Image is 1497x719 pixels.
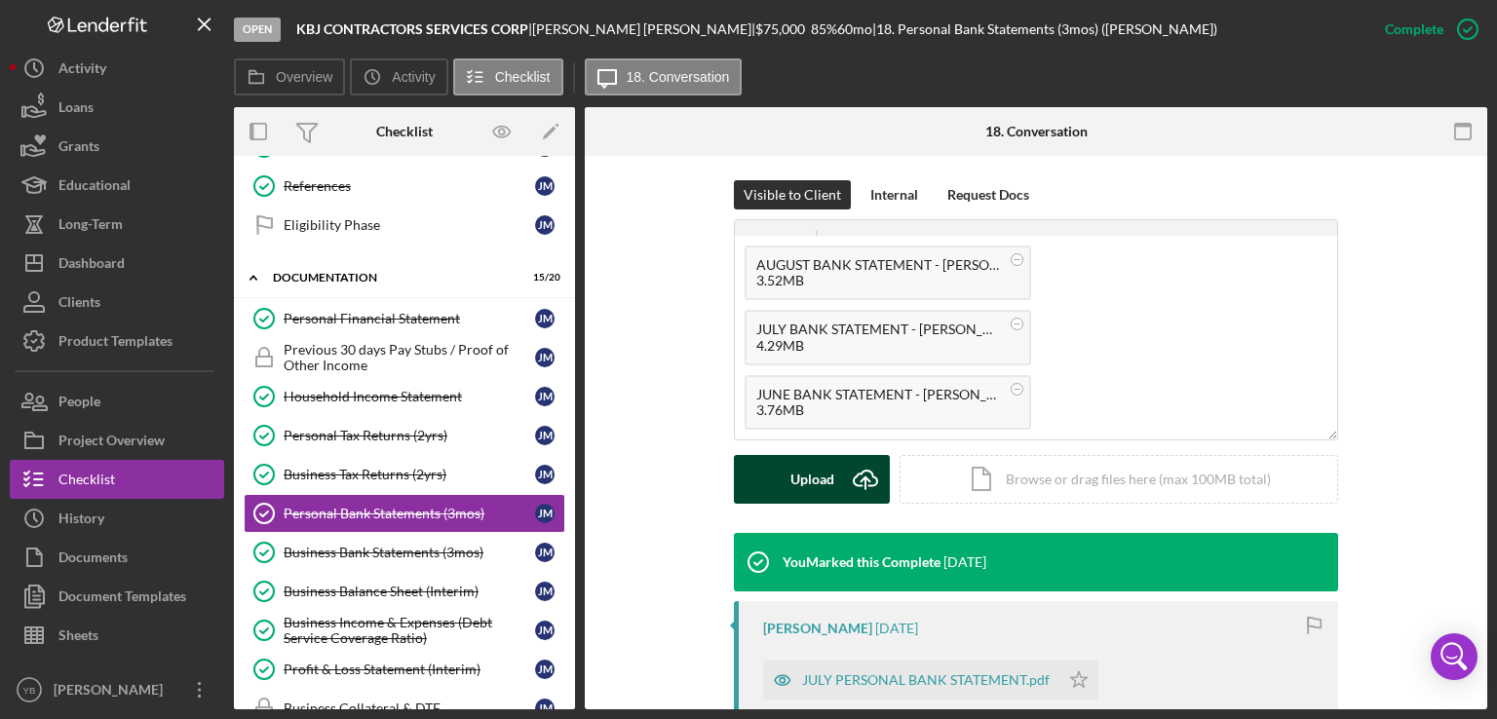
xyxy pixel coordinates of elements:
[244,338,565,377] a: Previous 30 days Pay Stubs / Proof of Other IncomeJM
[244,572,565,611] a: Business Balance Sheet (Interim)JM
[10,49,224,88] button: Activity
[535,348,555,367] div: J M
[284,217,535,233] div: Eligibility Phase
[244,299,565,338] a: Personal Financial StatementJM
[284,584,535,599] div: Business Balance Sheet (Interim)
[535,426,555,445] div: J M
[244,611,565,650] a: Business Income & Expenses (Debt Service Coverage Ratio)JM
[10,205,224,244] a: Long-Term
[244,494,565,533] a: Personal Bank Statements (3mos)JM
[783,554,940,570] div: You Marked this Complete
[10,538,224,577] a: Documents
[58,538,128,582] div: Documents
[10,283,224,322] button: Clients
[535,215,555,235] div: J M
[755,20,805,37] span: $75,000
[756,402,1000,418] div: 3.76MB
[585,58,743,95] button: 18. Conversation
[10,244,224,283] button: Dashboard
[734,180,851,209] button: Visible to Client
[10,460,224,499] button: Checklist
[284,545,535,560] div: Business Bank Statements (3mos)
[870,180,918,209] div: Internal
[495,69,551,85] label: Checklist
[244,167,565,206] a: ReferencesJM
[756,387,1000,402] div: JUNE BANK STATEMENT - [PERSON_NAME].pdf
[58,283,100,326] div: Clients
[535,387,555,406] div: J M
[49,670,175,714] div: [PERSON_NAME]
[535,465,555,484] div: J M
[756,273,1000,288] div: 3.52MB
[10,421,224,460] button: Project Overview
[627,69,730,85] label: 18. Conversation
[58,322,173,365] div: Product Templates
[284,178,535,194] div: References
[58,205,123,248] div: Long-Term
[234,58,345,95] button: Overview
[58,49,106,93] div: Activity
[861,180,928,209] button: Internal
[811,21,837,37] div: 85 %
[273,272,512,284] div: Documentation
[756,322,1000,337] div: JULY BANK STATEMENT - [PERSON_NAME].pdf
[58,166,131,209] div: Educational
[58,499,104,543] div: History
[535,504,555,523] div: J M
[284,615,535,646] div: Business Income & Expenses (Debt Service Coverage Ratio)
[943,554,986,570] time: 2025-08-23 23:06
[875,621,918,636] time: 2025-08-23 15:31
[376,124,433,139] div: Checklist
[234,18,281,42] div: Open
[532,21,755,37] div: [PERSON_NAME] [PERSON_NAME] |
[58,616,98,660] div: Sheets
[284,428,535,443] div: Personal Tax Returns (2yrs)
[947,180,1029,209] div: Request Docs
[535,176,555,196] div: J M
[535,660,555,679] div: J M
[744,180,841,209] div: Visible to Client
[23,685,36,696] text: YB
[535,621,555,640] div: J M
[756,338,1000,354] div: 4.29MB
[58,460,115,504] div: Checklist
[10,127,224,166] button: Grants
[58,577,186,621] div: Document Templates
[10,670,224,709] button: YB[PERSON_NAME]
[392,69,435,85] label: Activity
[1431,633,1478,680] div: Open Intercom Messenger
[10,616,224,655] button: Sheets
[10,166,224,205] a: Educational
[10,88,224,127] button: Loans
[58,88,94,132] div: Loans
[10,322,224,360] button: Product Templates
[244,455,565,494] a: Business Tax Returns (2yrs)JM
[244,650,565,689] a: Profit & Loss Statement (Interim)JM
[244,533,565,572] a: Business Bank Statements (3mos)JM
[734,455,890,504] button: Upload
[1365,10,1487,49] button: Complete
[284,311,535,326] div: Personal Financial Statement
[350,58,447,95] button: Activity
[296,21,532,37] div: |
[58,127,99,170] div: Grants
[10,499,224,538] button: History
[284,467,535,482] div: Business Tax Returns (2yrs)
[284,342,535,373] div: Previous 30 days Pay Stubs / Proof of Other Income
[244,377,565,416] a: Household Income StatementJM
[535,309,555,328] div: J M
[872,21,1217,37] div: | 18. Personal Bank Statements (3mos) ([PERSON_NAME])
[10,577,224,616] a: Document Templates
[535,543,555,562] div: J M
[58,244,125,287] div: Dashboard
[284,506,535,521] div: Personal Bank Statements (3mos)
[10,382,224,421] button: People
